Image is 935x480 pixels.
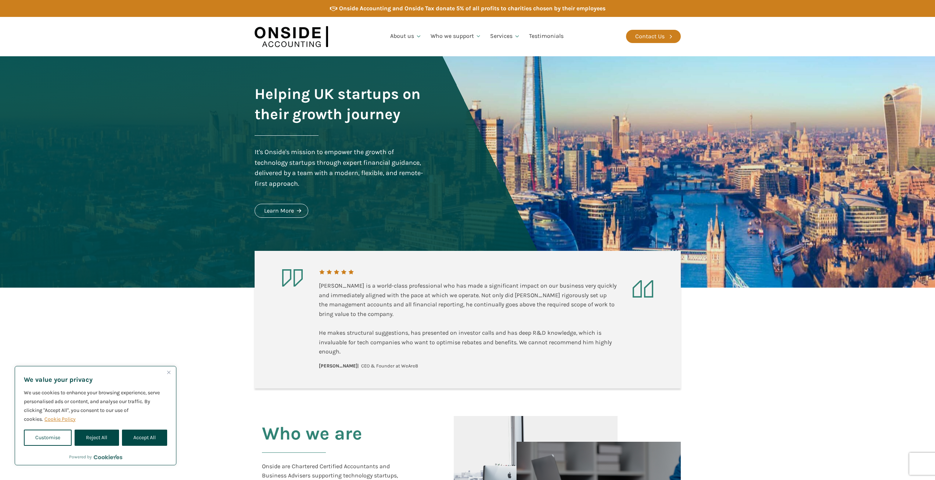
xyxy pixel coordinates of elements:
[15,366,176,465] div: We value your privacy
[635,32,665,41] div: Contact Us
[319,281,616,356] div: [PERSON_NAME] is a world-class professional who has made a significant impact on our business ver...
[262,423,362,462] h2: Who we are
[167,371,170,374] img: Close
[339,4,605,13] div: Onside Accounting and Onside Tax donate 5% of all profits to charities chosen by their employees
[122,430,167,446] button: Accept All
[255,84,425,124] h1: Helping UK startups on their growth journey
[264,206,294,216] div: Learn More
[426,24,486,49] a: Who we support
[255,22,328,51] img: Onside Accounting
[44,416,76,423] a: Cookie Policy
[94,455,122,459] a: Visit CookieYes website
[319,362,418,370] div: | CEO & Founder at WeAre8
[164,368,173,377] button: Close
[319,363,357,369] b: [PERSON_NAME]
[486,24,525,49] a: Services
[255,204,308,218] a: Learn More
[75,430,119,446] button: Reject All
[525,24,568,49] a: Testimonials
[386,24,426,49] a: About us
[24,388,167,424] p: We use cookies to enhance your browsing experience, serve personalised ads or content, and analys...
[255,147,425,189] div: It's Onside's mission to empower the growth of technology startups through expert financial guida...
[626,30,681,43] a: Contact Us
[24,430,72,446] button: Customise
[69,453,122,461] div: Powered by
[24,375,167,384] p: We value your privacy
